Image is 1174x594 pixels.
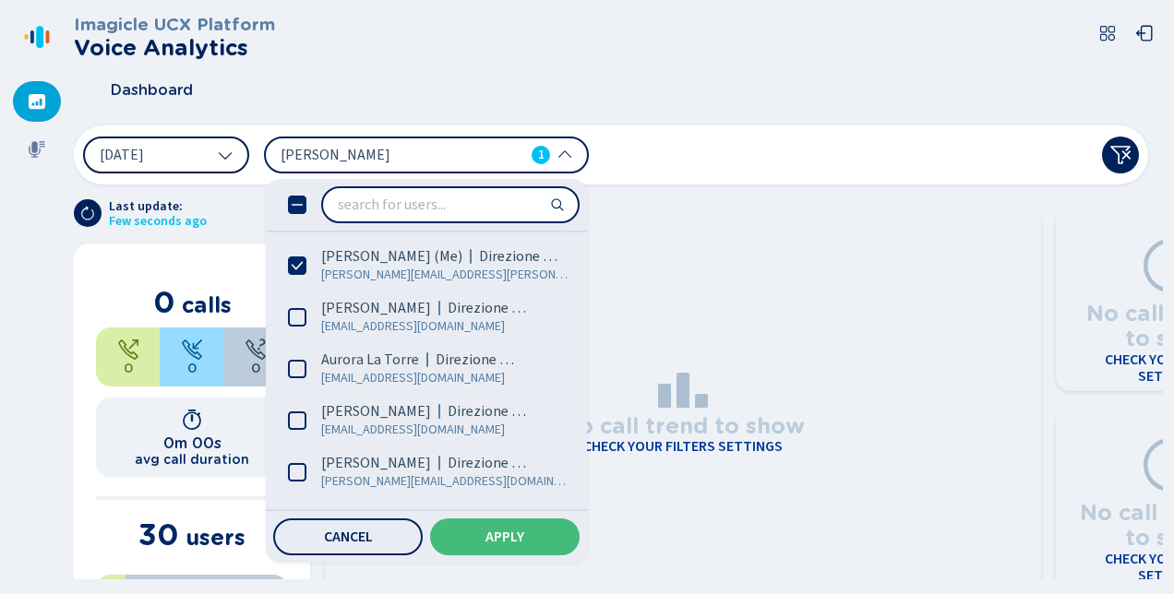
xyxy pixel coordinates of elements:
button: Clear filters [1102,137,1139,173]
svg: chevron-up [557,148,572,162]
svg: box-arrow-left [1135,24,1154,42]
span: [PERSON_NAME][EMAIL_ADDRESS][DOMAIN_NAME] [321,472,567,491]
span: Direzione Widiba [479,247,568,266]
span: [PERSON_NAME] [321,454,431,472]
button: [DATE] [83,137,249,173]
input: search for users... [323,188,578,221]
span: Aurora La Torre [321,350,419,369]
span: Direzione Widiba [448,299,536,317]
span: Direzione Widiba [436,350,524,369]
span: [DATE] [100,148,144,162]
svg: dashboard-filled [28,92,46,111]
span: [EMAIL_ADDRESS][DOMAIN_NAME] [321,369,541,387]
span: [PERSON_NAME][EMAIL_ADDRESS][PERSON_NAME][DOMAIN_NAME] [321,266,570,284]
svg: mic-fill [28,140,46,159]
span: [EMAIL_ADDRESS][DOMAIN_NAME] [321,317,541,336]
span: [PERSON_NAME] [321,299,431,317]
div: Dashboard [13,81,61,122]
span: 1 [538,146,545,164]
div: Recordings [13,129,61,170]
span: Direzione Widiba [448,402,536,421]
span: Dashboard [111,82,193,99]
h3: Imagicle UCX Platform [74,15,275,35]
svg: search [550,197,565,212]
span: [PERSON_NAME] [281,145,493,165]
span: [PERSON_NAME] [321,402,431,421]
svg: funnel-disabled [1109,144,1132,166]
h2: Voice Analytics [74,35,275,61]
span: Cancel [324,529,373,544]
span: [PERSON_NAME] (Me) [321,247,462,266]
span: [EMAIL_ADDRESS][DOMAIN_NAME] [321,421,541,439]
span: Apply [485,529,524,544]
button: Apply [430,518,580,555]
button: Cancel [273,518,423,555]
svg: chevron-down [218,148,233,162]
span: Direzione Widiba [448,454,536,472]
